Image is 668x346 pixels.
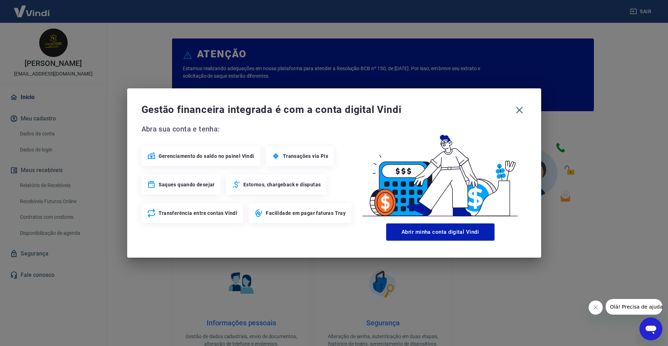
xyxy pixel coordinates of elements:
span: Olá! Precisa de ajuda? [4,5,60,11]
span: Facilidade em pagar faturas Tray [266,210,346,217]
iframe: Fechar mensagem [589,300,603,315]
img: Good Billing [354,123,527,221]
span: Transações via Pix [283,153,328,160]
span: Saques quando desejar [159,181,215,188]
iframe: Mensagem da empresa [606,299,662,315]
span: Transferência entre contas Vindi [159,210,238,217]
button: Abrir minha conta digital Vindi [386,223,494,241]
span: Gerenciamento do saldo no painel Vindi [159,153,254,160]
span: Gestão financeira integrada é com a conta digital Vindi [141,103,512,117]
span: Estornos, chargeback e disputas [243,181,321,188]
iframe: Botão para abrir a janela de mensagens [639,317,662,340]
span: Abra sua conta e tenha: [141,123,354,135]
